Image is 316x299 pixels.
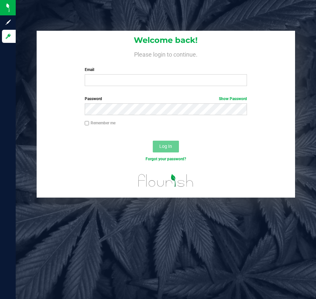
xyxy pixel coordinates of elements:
h4: Please login to continue. [37,50,295,58]
img: flourish_logo.svg [133,169,198,192]
label: Email [85,67,247,73]
span: Password [85,97,102,101]
a: Forgot your password? [146,157,186,161]
a: Show Password [219,97,247,101]
input: Remember me [85,121,89,126]
h1: Welcome back! [37,36,295,44]
span: Log In [159,144,172,149]
inline-svg: Sign up [5,19,11,26]
inline-svg: Log in [5,33,11,40]
button: Log In [153,141,179,152]
label: Remember me [85,120,115,126]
